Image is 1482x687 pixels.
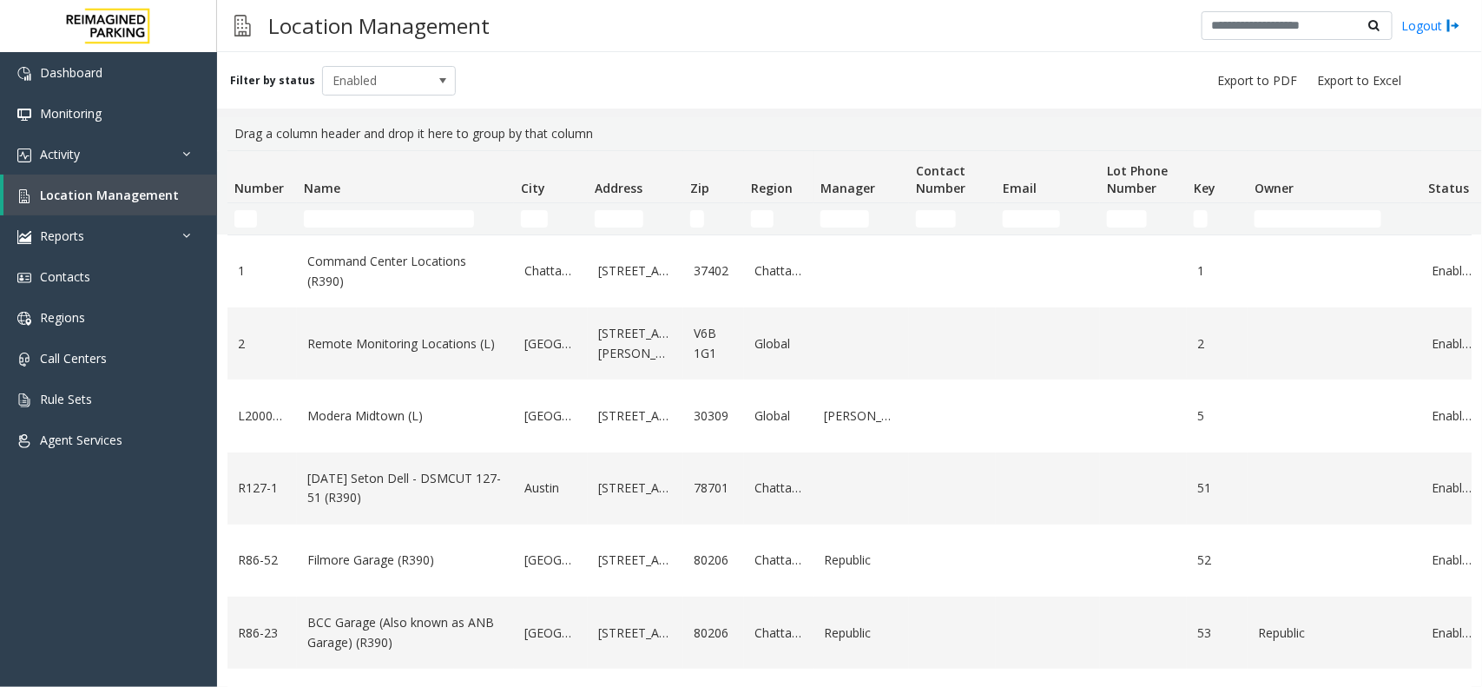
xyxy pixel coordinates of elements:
img: pageIcon [234,4,251,47]
input: Owner Filter [1255,210,1381,228]
a: [GEOGRAPHIC_DATA] [524,406,577,426]
span: Dashboard [40,64,102,81]
td: Owner Filter [1248,203,1421,235]
a: Enabled [1432,334,1472,353]
a: 5 [1197,406,1237,426]
a: 51 [1197,479,1237,498]
img: 'icon' [17,393,31,407]
span: Lot Phone Number [1107,162,1168,196]
a: 30309 [694,406,734,426]
a: L20000500 [238,406,287,426]
a: [GEOGRAPHIC_DATA] [524,624,577,643]
span: Enabled [323,67,429,95]
span: Key [1194,180,1215,196]
a: Enabled [1432,551,1472,570]
span: Monitoring [40,105,102,122]
a: Republic [824,624,899,643]
a: 80206 [694,624,734,643]
a: R86-52 [238,551,287,570]
span: Address [595,180,642,196]
span: Export to PDF [1217,72,1297,89]
a: Enabled [1432,261,1472,281]
button: Export to PDF [1210,69,1304,93]
a: R86-23 [238,624,287,643]
input: Number Filter [234,210,257,228]
input: Manager Filter [820,210,869,228]
a: 2 [1197,334,1237,353]
a: [STREET_ADDRESS] [598,479,673,498]
a: Chattanooga [754,551,803,570]
a: Global [754,406,803,426]
span: Number [234,180,284,196]
span: Zip [690,180,709,196]
a: Enabled [1432,479,1472,498]
a: 78701 [694,479,734,498]
a: Remote Monitoring Locations (L) [307,334,504,353]
td: Region Filter [744,203,813,235]
a: 2 [238,334,287,353]
input: Region Filter [751,210,774,228]
div: Drag a column header and drop it here to group by that column [227,117,1472,150]
img: 'icon' [17,108,31,122]
a: 53 [1197,624,1237,643]
td: Contact Number Filter [909,203,996,235]
td: City Filter [514,203,588,235]
a: [STREET_ADDRESS][PERSON_NAME] [598,324,673,363]
span: Contact Number [916,162,965,196]
span: Manager [820,180,875,196]
input: Lot Phone Number Filter [1107,210,1147,228]
input: Contact Number Filter [916,210,956,228]
a: R127-1 [238,479,287,498]
a: [STREET_ADDRESS] [598,406,673,426]
span: Rule Sets [40,391,92,407]
a: Global [754,334,803,353]
a: V6B 1G1 [694,324,734,363]
td: Lot Phone Number Filter [1100,203,1187,235]
td: Name Filter [297,203,514,235]
span: Activity [40,146,80,162]
a: [STREET_ADDRESS] [598,551,673,570]
a: [GEOGRAPHIC_DATA] [524,334,577,353]
span: Agent Services [40,432,122,448]
a: [STREET_ADDRESS] [598,261,673,281]
a: Location Management [3,175,217,215]
input: Address Filter [595,210,643,228]
span: Call Centers [40,350,107,367]
img: 'icon' [17,312,31,326]
span: Location Management [40,187,179,203]
span: Contacts [40,268,90,285]
a: Filmore Garage (R390) [307,551,504,570]
td: Zip Filter [683,203,744,235]
img: 'icon' [17,189,31,203]
td: Status Filter [1421,203,1482,235]
span: Regions [40,309,85,326]
td: Manager Filter [813,203,909,235]
a: Republic [824,551,899,570]
img: 'icon' [17,149,31,162]
a: BCC Garage (Also known as ANB Garage) (R390) [307,613,504,652]
button: Export to Excel [1310,69,1408,93]
span: Owner [1255,180,1294,196]
a: [STREET_ADDRESS] [598,624,673,643]
a: 1 [238,261,287,281]
span: Region [751,180,793,196]
th: Status [1421,151,1482,203]
input: Name Filter [304,210,474,228]
a: 52 [1197,551,1237,570]
span: Export to Excel [1317,72,1401,89]
input: Zip Filter [690,210,704,228]
a: Austin [524,479,577,498]
a: [PERSON_NAME] [824,406,899,426]
a: [DATE] Seton Dell - DSMCUT 127-51 (R390) [307,469,504,508]
input: Email Filter [1003,210,1060,228]
a: Command Center Locations (R390) [307,252,504,291]
input: City Filter [521,210,548,228]
label: Filter by status [230,73,315,89]
td: Key Filter [1187,203,1248,235]
a: Modera Midtown (L) [307,406,504,426]
a: 80206 [694,551,734,570]
input: Key Filter [1194,210,1208,228]
span: Name [304,180,340,196]
a: Republic [1258,624,1411,643]
img: 'icon' [17,434,31,448]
